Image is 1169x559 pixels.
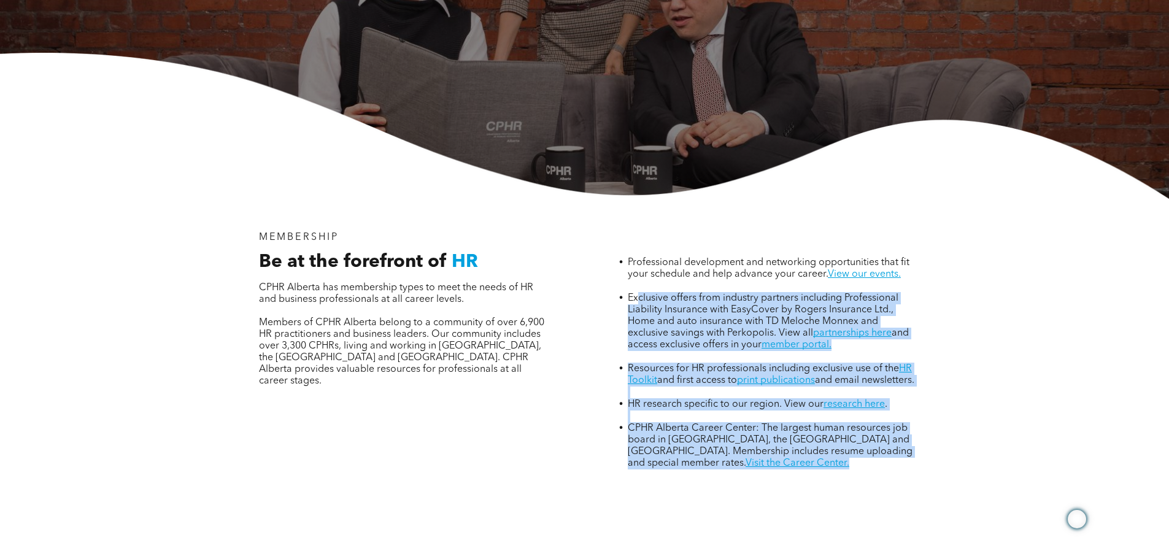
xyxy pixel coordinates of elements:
a: research here [824,399,885,409]
span: . [885,399,887,409]
span: Members of CPHR Alberta belong to a community of over 6,900 HR practitioners and business leaders... [259,318,544,386]
span: Professional development and networking opportunities that fit your schedule and help advance you... [628,258,909,279]
span: HR [452,253,478,271]
span: CPHR Alberta has membership types to meet the needs of HR and business professionals at all caree... [259,283,533,304]
span: and first access to [657,376,737,385]
span: Be at the forefront of [259,253,447,271]
a: print publications [737,376,815,385]
a: View our events. [828,269,901,279]
a: member portal. [762,340,831,350]
span: Resources for HR professionals including exclusive use of the [628,364,899,374]
span: CPHR Alberta Career Center: The largest human resources job board in [GEOGRAPHIC_DATA], the [GEOG... [628,423,912,468]
span: Exclusive offers from industry partners including Professional Liability Insurance with EasyCover... [628,293,898,338]
a: Visit the Career Center. [746,458,849,468]
span: and email newsletters. [815,376,914,385]
span: MEMBERSHIP [259,233,339,242]
span: HR research specific to our region. View our [628,399,824,409]
a: partnerships here [813,328,892,338]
